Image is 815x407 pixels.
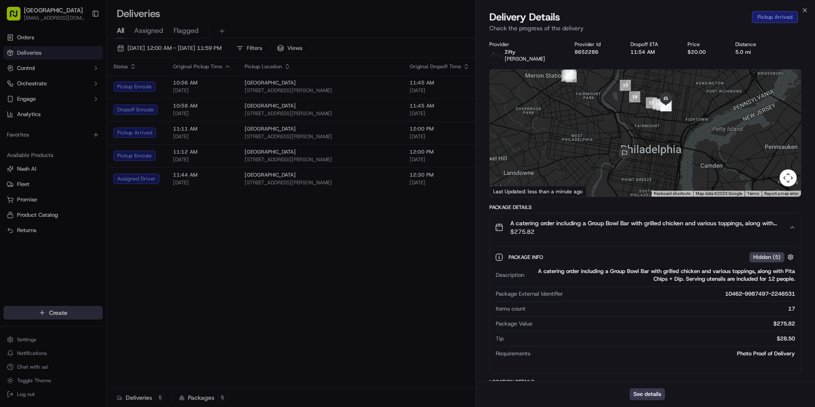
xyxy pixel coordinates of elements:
span: Pylon [85,212,103,218]
span: Knowledge Base [17,191,65,199]
button: Map camera controls [780,169,797,186]
span: Requirements [496,350,530,358]
span: • [71,132,74,139]
img: 1736555255976-a54dd68f-1ca7-489b-9aae-adbdc363a1c4 [9,81,24,97]
span: Map data ©2025 Google [696,191,742,196]
button: Hidden (5) [749,252,796,262]
p: Check the progress of the delivery [489,24,801,32]
a: Open this area in Google Maps (opens a new window) [492,186,520,197]
span: [PERSON_NAME] [26,132,69,139]
img: zifty-logo-trans-sq.png [489,49,503,62]
div: 14 [629,91,640,102]
img: Angelique Valdez [9,124,22,138]
span: [PERSON_NAME] [505,55,545,62]
div: 17 [529,305,795,313]
span: Delivery Details [489,10,560,24]
div: Package Details [489,204,801,211]
input: Got a question? Start typing here... [22,55,153,64]
div: Past conversations [9,111,57,118]
span: $275.82 [510,227,782,236]
div: Last Updated: less than a minute ago [490,186,587,197]
span: A catering order including a Group Bowl Bar with grilled chicken and various toppings, along with... [510,219,782,227]
div: 11:54 AM [630,49,674,55]
a: Terms (opens in new tab) [747,191,759,196]
div: 13 [620,80,631,91]
p: Welcome 👋 [9,34,155,48]
div: $20.00 [688,49,722,55]
div: Provider [489,41,561,48]
div: Photo Proof of Delivery [534,350,795,358]
div: 2 [561,70,572,81]
div: We're available if you need us! [38,90,117,97]
div: A catering order including a Group Bowl Bar with grilled chicken and various toppings, along with... [490,241,801,373]
span: API Documentation [81,191,137,199]
span: Klarizel Pensader [26,155,70,162]
div: 📗 [9,192,15,198]
span: Tip [496,335,504,343]
div: $275.82 [536,320,795,328]
img: 1736555255976-a54dd68f-1ca7-489b-9aae-adbdc363a1c4 [17,156,24,163]
span: [DATE] [75,132,93,139]
span: Package Value [496,320,532,328]
img: Klarizel Pensader [9,147,22,161]
img: Google [492,186,520,197]
div: A catering order including a Group Bowl Bar with grilled chicken and various toppings, along with... [528,267,795,283]
div: 10462-9987497-2246531 [566,290,795,298]
img: 1736555255976-a54dd68f-1ca7-489b-9aae-adbdc363a1c4 [17,133,24,140]
div: 💻 [72,192,79,198]
img: Nash [9,9,26,26]
span: Description [496,271,524,279]
button: See all [132,109,155,119]
span: Package Info [509,254,545,261]
div: 25 [660,100,671,111]
div: 16 [653,99,664,110]
span: [DATE] [77,155,94,162]
button: 8652286 [575,49,598,55]
a: 📗Knowledge Base [5,187,69,203]
span: • [72,155,75,162]
button: Keyboard shortcuts [654,191,691,197]
div: Start new chat [38,81,140,90]
a: Report a map error [764,191,798,196]
div: $28.50 [507,335,795,343]
p: Zifty [505,49,545,55]
button: Start new chat [145,84,155,94]
a: 💻API Documentation [69,187,140,203]
div: Price [688,41,722,48]
div: 17 [656,99,668,110]
div: 4 [565,68,576,79]
div: 5.0 mi [735,49,772,55]
a: Powered byPylon [60,211,103,218]
div: Provider Id [575,41,616,48]
div: Dropoff ETA [630,41,674,48]
span: Items count [496,305,526,313]
img: 1724597045416-56b7ee45-8013-43a0-a6f9-03cb97ddad50 [18,81,33,97]
div: 15 [646,97,657,108]
div: Distance [735,41,772,48]
span: Hidden ( 5 ) [753,253,780,261]
div: Location Details [489,378,801,385]
button: See details [630,388,665,400]
span: Package External Identifier [496,290,563,298]
button: A catering order including a Group Bowl Bar with grilled chicken and various toppings, along with... [490,214,801,241]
